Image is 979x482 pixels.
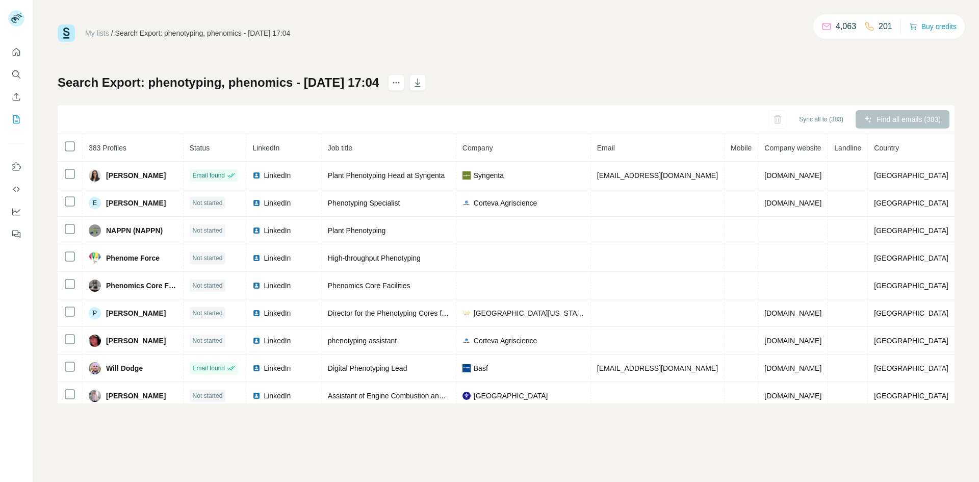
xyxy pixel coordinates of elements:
span: Not started [193,336,223,345]
span: [GEOGRAPHIC_DATA] [874,309,948,317]
span: Not started [193,281,223,290]
span: Status [190,144,210,152]
span: High-throughput Phenotyping [328,254,421,262]
img: Avatar [89,169,101,182]
span: Company [462,144,493,152]
p: 4,063 [836,20,856,33]
img: company-logo [462,392,471,400]
img: Avatar [89,280,101,292]
button: Enrich CSV [8,88,24,106]
img: LinkedIn logo [252,309,261,317]
span: [PERSON_NAME] [106,336,166,346]
span: LinkedIn [264,253,291,263]
img: Avatar [89,224,101,237]
img: LinkedIn logo [252,254,261,262]
span: [DOMAIN_NAME] [764,337,821,345]
button: Sync all to (383) [792,112,851,127]
p: 201 [879,20,892,33]
img: company-logo [462,309,471,317]
span: phenotyping assistant [328,337,397,345]
span: Plant Phenotyping Head at Syngenta [328,171,445,180]
span: NAPPN (NAPPN) [106,225,163,236]
span: Mobile [731,144,752,152]
button: Dashboard [8,202,24,221]
span: Syngenta [474,170,504,181]
button: Buy credits [909,19,957,34]
img: company-logo [462,199,471,207]
span: Email [597,144,615,152]
span: [PERSON_NAME] [106,308,166,318]
span: LinkedIn [264,308,291,318]
span: Will Dodge [106,363,143,373]
span: [GEOGRAPHIC_DATA] [874,199,948,207]
span: [PERSON_NAME] [106,170,166,181]
span: LinkedIn [264,225,291,236]
span: [EMAIL_ADDRESS][DOMAIN_NAME] [597,171,718,180]
span: Director for the Phenotyping Cores for the IBP department [328,309,511,317]
span: Job title [328,144,352,152]
span: Digital Phenotyping Lead [328,364,407,372]
span: LinkedIn [264,198,291,208]
img: Avatar [89,335,101,347]
div: E [89,197,101,209]
span: LinkedIn [264,363,291,373]
button: Search [8,65,24,84]
img: Avatar [89,252,101,264]
button: actions [388,74,404,91]
span: Not started [193,198,223,208]
span: [DOMAIN_NAME] [764,171,821,180]
span: Country [874,144,899,152]
span: [GEOGRAPHIC_DATA] [874,364,948,372]
img: company-logo [462,171,471,180]
div: P [89,307,101,319]
span: Sync all to (383) [799,115,843,124]
span: Corteva Agriscience [474,336,537,346]
span: Assistant of Engine Combustion and Power Units [328,392,483,400]
span: Phenotyping Specialist [328,199,400,207]
span: Email found [193,364,225,373]
button: Use Surfe on LinkedIn [8,158,24,176]
span: Email found [193,171,225,180]
span: [GEOGRAPHIC_DATA] [474,391,548,401]
span: Not started [193,309,223,318]
span: LinkedIn [264,281,291,291]
span: [DOMAIN_NAME] [764,364,821,372]
a: My lists [85,29,109,37]
span: [DOMAIN_NAME] [764,309,821,317]
span: Not started [193,253,223,263]
img: company-logo [462,364,471,372]
button: My lists [8,110,24,129]
span: Not started [193,391,223,400]
img: LinkedIn logo [252,392,261,400]
img: LinkedIn logo [252,337,261,345]
span: Phenomics Core Facilities [328,282,410,290]
span: [GEOGRAPHIC_DATA] [874,392,948,400]
span: Corteva Agriscience [474,198,537,208]
span: [DOMAIN_NAME] [764,392,821,400]
h1: Search Export: phenotyping, phenomics - [DATE] 17:04 [58,74,379,91]
span: Company website [764,144,821,152]
img: Avatar [89,390,101,402]
span: Plant Phenotyping [328,226,386,235]
span: LinkedIn [264,336,291,346]
span: [EMAIL_ADDRESS][DOMAIN_NAME] [597,364,718,372]
button: Feedback [8,225,24,243]
img: LinkedIn logo [252,282,261,290]
span: [GEOGRAPHIC_DATA] [874,254,948,262]
li: / [111,28,113,38]
span: [GEOGRAPHIC_DATA][US_STATE] [474,308,584,318]
span: [GEOGRAPHIC_DATA] [874,282,948,290]
div: Search Export: phenotyping, phenomics - [DATE] 17:04 [115,28,291,38]
img: LinkedIn logo [252,171,261,180]
span: Phenomics Core Facility [106,281,177,291]
span: Landline [834,144,861,152]
span: Not started [193,226,223,235]
span: [PERSON_NAME] [106,391,166,401]
span: 383 Profiles [89,144,126,152]
img: LinkedIn logo [252,364,261,372]
span: [GEOGRAPHIC_DATA] [874,337,948,345]
span: Basf [474,363,488,373]
button: Quick start [8,43,24,61]
span: [GEOGRAPHIC_DATA] [874,226,948,235]
span: Phenome Force [106,253,160,263]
